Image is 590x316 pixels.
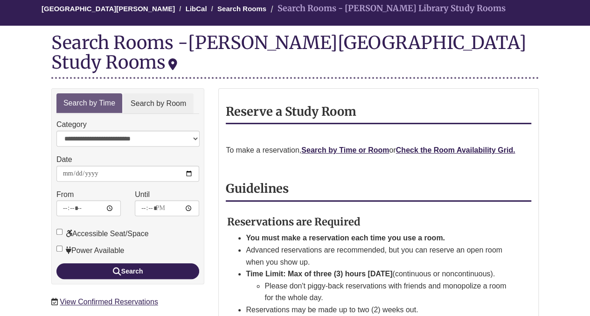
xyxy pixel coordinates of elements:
a: Search by Time or Room [301,146,389,154]
input: Accessible Seat/Space [56,229,62,235]
a: Check the Room Availability Grid. [396,146,515,154]
div: Search Rooms - [51,33,539,78]
a: LibCal [186,5,207,13]
a: [GEOGRAPHIC_DATA][PERSON_NAME] [42,5,175,13]
li: Advanced reservations are recommended, but you can reserve an open room when you show up. [246,244,509,268]
p: To make a reservation, or [226,144,531,156]
a: Search by Time [56,93,122,113]
a: View Confirmed Reservations [60,298,158,306]
strong: You must make a reservation each time you use a room. [246,234,445,242]
label: Accessible Seat/Space [56,228,149,240]
li: (continuous or noncontinuous). [246,268,509,304]
label: Date [56,154,72,166]
strong: Reservations are Required [227,215,361,228]
a: Search Rooms [217,5,266,13]
label: Power Available [56,245,125,257]
strong: Reserve a Study Room [226,104,356,119]
label: From [56,189,74,201]
a: Search by Room [123,93,194,114]
strong: Time Limit: Max of three (3) hours [DATE] [246,270,392,278]
li: Search Rooms - [PERSON_NAME] Library Study Rooms [268,2,506,15]
div: [PERSON_NAME][GEOGRAPHIC_DATA] Study Rooms [51,31,527,73]
label: Category [56,119,87,131]
button: Search [56,263,199,279]
label: Until [135,189,150,201]
strong: Guidelines [226,181,289,196]
li: Reservations may be made up to two (2) weeks out. [246,304,509,316]
li: Please don't piggy-back reservations with friends and monopolize a room for the whole day. [264,280,509,304]
input: Power Available [56,246,62,252]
